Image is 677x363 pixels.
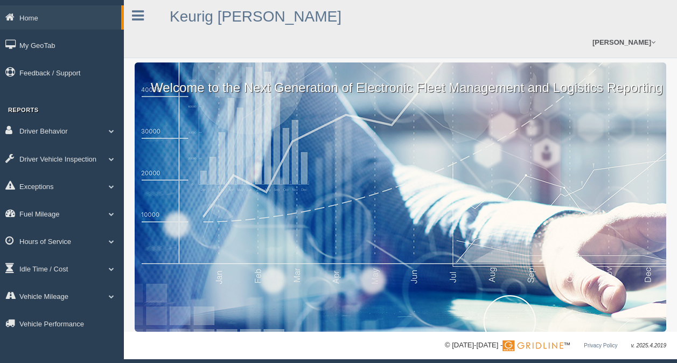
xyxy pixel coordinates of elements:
[502,340,563,351] img: Gridline
[170,8,341,25] a: Keurig [PERSON_NAME]
[584,343,617,348] a: Privacy Policy
[587,27,661,58] a: [PERSON_NAME]
[631,343,666,348] span: v. 2025.4.2019
[445,340,666,351] div: © [DATE]-[DATE] - ™
[135,62,666,97] p: Welcome to the Next Generation of Electronic Fleet Management and Logistics Reporting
